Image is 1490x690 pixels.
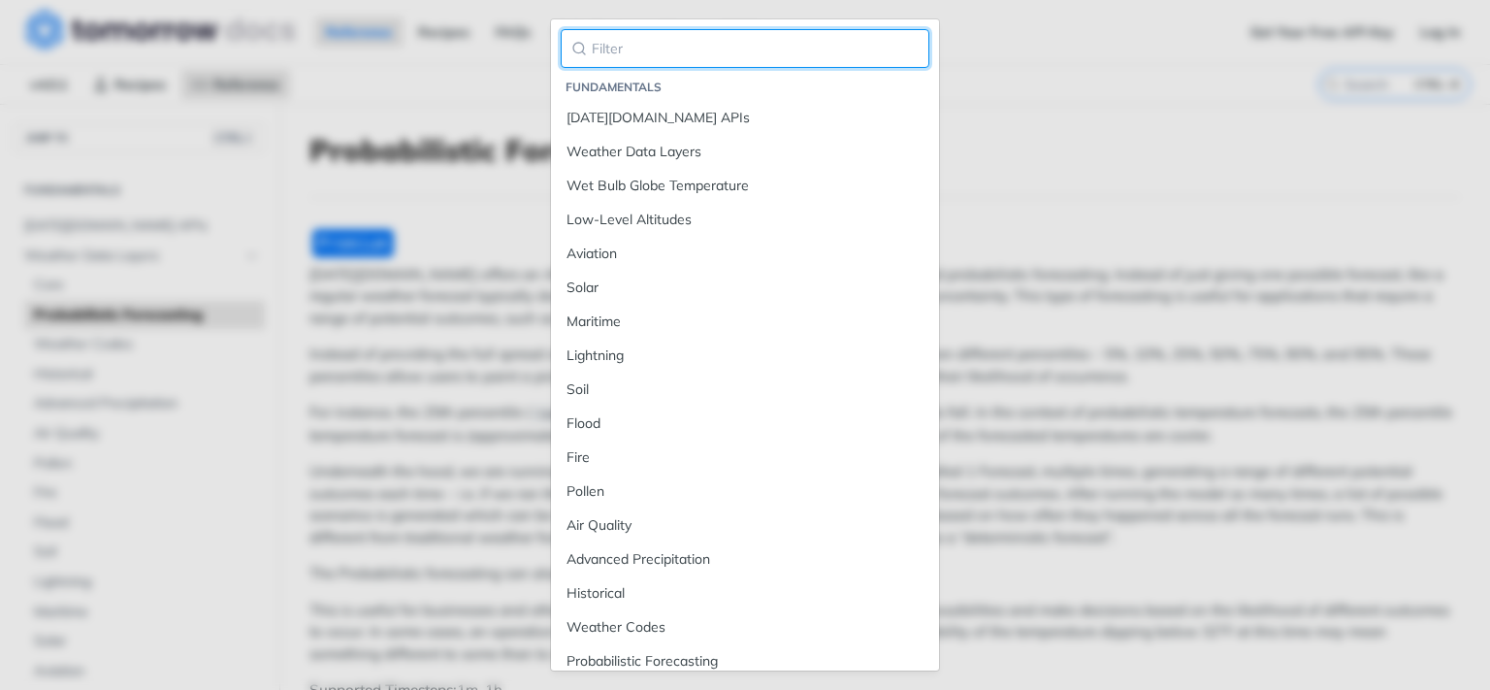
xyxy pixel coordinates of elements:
div: Low-Level Altitudes [567,210,923,230]
a: Advanced Precipitation [561,543,929,575]
div: Historical [567,583,923,604]
a: Pollen [561,476,929,508]
div: Weather Codes [567,617,923,638]
div: Advanced Precipitation [567,549,923,570]
div: Pollen [567,481,923,502]
a: Aviation [561,238,929,270]
div: Probabilistic Forecasting [567,651,923,672]
a: Soil [561,374,929,406]
a: Historical [561,577,929,609]
a: Weather Data Layers [561,136,929,168]
div: Maritime [567,312,923,332]
div: Weather Data Layers [567,142,923,162]
a: Flood [561,408,929,440]
div: Soil [567,379,923,400]
div: Wet Bulb Globe Temperature [567,176,923,196]
li: Fundamentals [566,78,929,97]
a: Probabilistic Forecasting [561,645,929,677]
div: Air Quality [567,515,923,536]
a: Lightning [561,340,929,372]
input: Filter [561,29,929,68]
a: Maritime [561,306,929,338]
div: Fire [567,447,923,468]
div: [DATE][DOMAIN_NAME] APIs [567,108,923,128]
div: Solar [567,278,923,298]
a: Air Quality [561,509,929,542]
div: Aviation [567,244,923,264]
a: Fire [561,442,929,474]
div: Flood [567,413,923,434]
a: Wet Bulb Globe Temperature [561,170,929,202]
a: Weather Codes [561,611,929,643]
div: Lightning [567,345,923,366]
a: Solar [561,272,929,304]
a: Low-Level Altitudes [561,204,929,236]
a: [DATE][DOMAIN_NAME] APIs [561,102,929,134]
